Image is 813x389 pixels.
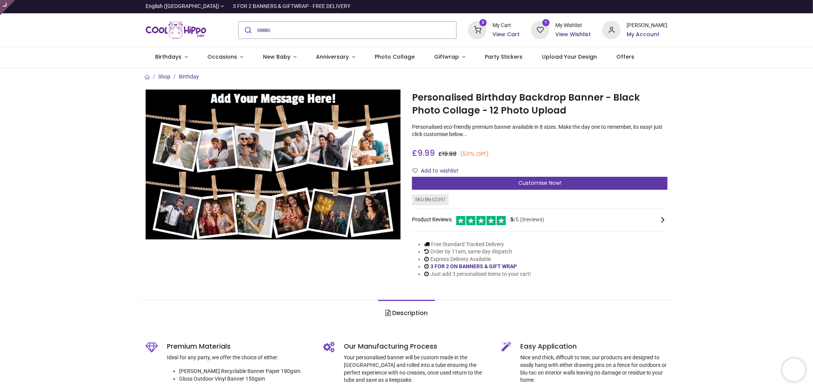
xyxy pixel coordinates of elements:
[412,194,449,205] div: SKU: BN-02397
[510,216,544,224] span: /5 ( 3 reviews)
[179,375,312,383] li: Gloss Outdoor Vinyl Banner 150gsm
[412,147,435,158] span: £
[316,53,349,61] span: Anniversary
[460,150,489,158] small: (50% OFF)
[468,27,486,33] a: 2
[617,53,635,61] span: Offers
[207,53,237,61] span: Occasions
[485,53,523,61] span: Party Stickers
[417,147,435,158] span: 9.99
[167,342,312,351] h5: Premium Materials
[179,368,312,375] li: [PERSON_NAME] Recyclable Banner Paper 180gsm
[412,123,667,138] p: Personalised eco-friendly premium banner available in 8 sizes. Make the day one to remember, its ...
[542,19,550,26] sup: 1
[434,53,459,61] span: Giftwrap
[412,168,418,173] i: Add to wishlist
[507,3,667,10] iframe: Customer reviews powered by Trustpilot
[424,241,531,248] li: Free Standard Tracked Delivery
[492,31,520,38] a: View Cart
[424,248,531,256] li: Order by 11am, same day dispatch
[627,31,667,38] a: My Account
[263,53,290,61] span: New Baby
[375,53,415,61] span: Photo Collage
[520,354,668,384] p: Nice and thick, difficult to tear, our products are designed to easily hang with either drawing p...
[179,74,199,80] a: Birthday
[146,19,207,41] a: Logo of Cool Hippo
[520,342,668,351] h5: Easy Application
[412,91,667,117] h1: Personalised Birthday Backdrop Banner - Black Photo Collage - 12 Photo Upload
[492,22,520,29] div: My Cart
[306,47,365,67] a: Anniversary
[518,179,561,187] span: Customise Now!
[412,165,465,178] button: Add to wishlistAdd to wishlist
[146,47,198,67] a: Birthdays
[233,3,350,10] div: 3 FOR 2 BANNERS & GIFTWRAP - FREE DELIVERY
[253,47,306,67] a: New Baby
[155,53,181,61] span: Birthdays
[510,216,513,223] span: 5
[158,74,170,80] a: Shop
[146,19,207,41] img: Cool Hippo
[783,359,805,381] iframe: Brevo live chat
[430,263,517,269] a: 3 FOR 2 ON BANNERS & GIFT WRAP
[167,354,312,362] p: Ideal for any party, we offer the choice of either:
[344,342,490,351] h5: Our Manufacturing Process
[197,47,253,67] a: Occasions
[146,90,401,240] img: Personalised Birthday Backdrop Banner - Black Photo Collage - 12 Photo Upload
[555,31,591,38] a: View Wishlist
[555,22,591,29] div: My Wishlist
[239,22,257,38] button: Submit
[424,271,531,278] li: Just add 3 personalised items to your cart!
[378,300,435,327] a: Description
[438,150,457,158] span: £
[425,47,475,67] a: Giftwrap
[442,150,457,158] span: 19.98
[412,215,667,225] div: Product Reviews
[531,27,549,33] a: 1
[627,22,667,29] div: [PERSON_NAME]
[479,19,487,26] sup: 2
[542,53,597,61] span: Upload Your Design
[344,354,490,384] p: Your personalised banner will be custom made in the [GEOGRAPHIC_DATA] and rolled into a tube ensu...
[146,3,224,10] a: English ([GEOGRAPHIC_DATA])
[424,256,531,263] li: Express Delivery Available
